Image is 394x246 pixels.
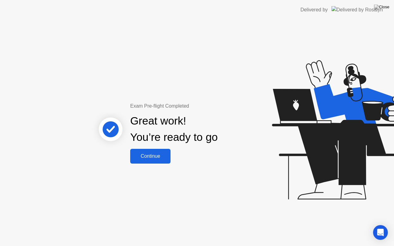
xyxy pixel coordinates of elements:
div: Open Intercom Messenger [373,225,388,240]
div: Delivered by [300,6,328,14]
div: Continue [132,153,169,159]
div: Great work! You’re ready to go [130,113,218,145]
button: Continue [130,149,171,164]
img: Close [374,5,389,10]
div: Exam Pre-flight Completed [130,102,257,110]
img: Delivered by Rosalyn [332,6,383,13]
